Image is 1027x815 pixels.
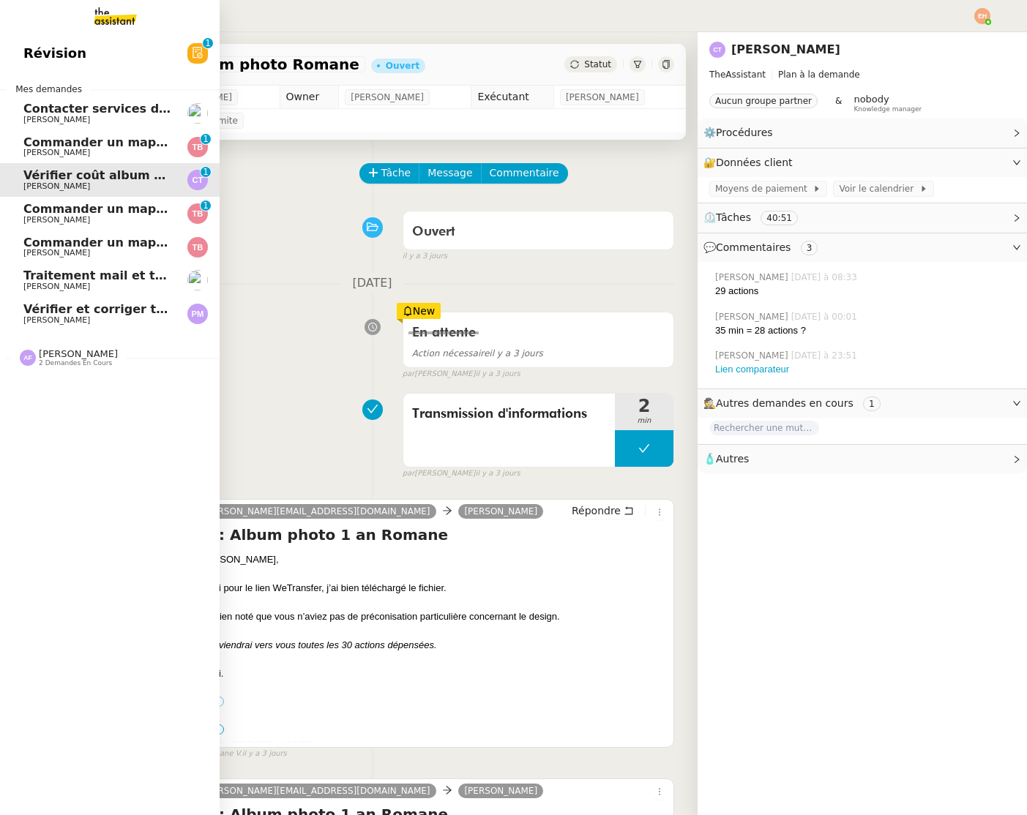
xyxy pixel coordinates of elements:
[715,310,791,323] span: [PERSON_NAME]
[715,271,791,284] span: [PERSON_NAME]
[187,270,208,290] img: users%2F0v3yA2ZOZBYwPN7V38GNVTYjOQj1%2Favatar%2Fa58eb41e-cbb7-4128-9131-87038ae72dcb
[716,241,791,253] span: Commentaires
[203,506,430,517] span: [PERSON_NAME][EMAIL_ADDRESS][DOMAIN_NAME]
[709,70,766,80] span: TheAssistant
[198,525,668,545] h4: Re: Album photo 1 an Romane
[203,134,209,147] p: 1
[201,200,211,211] nz-badge-sup: 1
[403,467,520,480] small: [PERSON_NAME]
[475,368,520,380] span: il y a 3 jours
[412,326,476,339] span: En attente
[715,323,1015,338] div: 35 min = 28 actions ?
[203,200,209,214] p: 1
[715,364,789,375] a: Lien comparateur
[20,350,36,366] img: svg
[854,94,922,113] app-user-label: Knowledge manager
[403,368,415,380] span: par
[23,115,90,124] span: [PERSON_NAME]
[709,94,818,108] nz-tag: Aucun groupe partner
[403,368,520,380] small: [PERSON_NAME]
[198,609,668,624] div: J'ai bien noté que vous n’aviez pas de préconisation particulière concernant le design.
[207,737,668,752] div: Hello [PERSON_NAME],
[23,215,90,225] span: [PERSON_NAME]
[481,163,568,184] button: Commentaire
[716,157,793,168] span: Données client
[201,167,211,177] nz-badge-sup: 1
[23,248,90,258] span: [PERSON_NAME]
[23,282,90,291] span: [PERSON_NAME]
[974,8,990,24] img: svg
[397,303,441,319] div: New
[198,581,668,596] div: Merci pour le lien WeTransfer, j’ai bien téléchargé le fichier.
[203,38,213,48] nz-badge-sup: 1
[280,86,339,109] td: Owner
[698,445,1027,473] div: 🧴Autres
[187,203,208,224] img: svg
[381,165,411,181] span: Tâche
[198,552,668,567] div: [PERSON_NAME],
[412,403,606,425] span: Transmission d'informations
[572,503,621,518] span: Répondre
[205,38,211,51] p: 1
[703,397,886,409] span: 🕵️
[191,748,287,760] small: Romane V.
[731,42,840,56] a: [PERSON_NAME]
[464,506,537,517] span: [PERSON_NAME]
[703,453,749,465] span: 🧴
[412,348,490,358] span: Action nécessaire
[23,315,90,325] span: [PERSON_NAME]
[403,467,415,480] span: par
[427,165,472,181] span: Message
[403,250,447,263] span: il y a 3 jours
[198,723,668,737] div: -----
[187,137,208,157] img: svg
[187,103,208,124] img: users%2F0v3yA2ZOZBYwPN7V38GNVTYjOQj1%2Favatar%2Fa58eb41e-cbb7-4128-9131-87038ae72dcb
[23,42,86,64] span: Révision
[863,397,881,411] nz-tag: 1
[709,421,819,435] span: Rechercher une mutuelle pour Vicky
[584,59,611,70] span: Statut
[703,124,780,141] span: ⚙️
[23,202,265,216] span: Commander un mapping pour Afigec
[715,349,791,362] span: [PERSON_NAME]
[698,203,1027,232] div: ⏲️Tâches 40:51
[791,310,860,323] span: [DATE] à 00:01
[419,163,481,184] button: Message
[854,94,889,105] span: nobody
[715,181,813,196] span: Moyens de paiement
[615,415,673,427] span: min
[703,211,810,223] span: ⏲️
[23,302,331,316] span: Vérifier et corriger transactions sur Pennylane
[198,666,668,681] div: Merci.
[340,274,403,293] span: [DATE]
[698,149,1027,177] div: 🔐Données client
[471,86,553,109] td: Exécutant
[854,105,922,113] span: Knowledge manager
[835,94,842,113] span: &
[716,211,751,223] span: Tâches
[187,304,208,324] img: svg
[23,236,291,249] span: Commander un mapping pour Fideliance
[412,348,543,358] span: il y a 3 jours
[23,102,258,116] span: Contacter services des eaux et SGC
[412,225,455,239] span: Ouvert
[703,241,824,253] span: 💬
[709,42,725,58] img: svg
[475,467,520,480] span: il y a 3 jours
[567,503,639,519] button: Répondre
[716,453,749,465] span: Autres
[201,134,211,144] nz-badge-sup: 1
[23,135,250,149] span: Commander un mapping pour ACF
[187,170,208,190] img: svg
[716,397,854,409] span: Autres demandes en cours
[39,348,118,359] span: [PERSON_NAME]
[359,163,420,184] button: Tâche
[386,61,419,70] div: Ouvert
[203,167,209,180] p: 1
[23,268,244,282] span: Traitement mail et tri PC - [DATE]
[23,148,90,157] span: [PERSON_NAME]
[464,786,537,796] span: [PERSON_NAME]
[351,90,424,105] span: [PERSON_NAME]
[716,127,773,138] span: Procédures
[698,119,1027,147] div: ⚙️Procédures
